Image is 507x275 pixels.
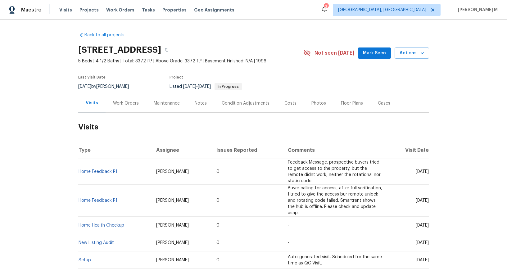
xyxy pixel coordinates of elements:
[288,255,382,265] span: Auto-generated visit. Scheduled for the same time as QC Visit.
[21,7,42,13] span: Maestro
[78,84,91,89] span: [DATE]
[113,100,139,106] div: Work Orders
[216,258,220,262] span: 0
[194,7,234,13] span: Geo Assignments
[78,142,152,159] th: Type
[156,169,189,174] span: [PERSON_NAME]
[215,85,241,88] span: In Progress
[363,49,386,57] span: Mark Seen
[358,47,391,59] button: Mark Seen
[416,241,429,245] span: [DATE]
[395,47,429,59] button: Actions
[288,160,381,183] span: Feedback Message: prospective buyers tried to get access to the property, but the remote didnt wo...
[142,8,155,12] span: Tasks
[222,100,269,106] div: Condition Adjustments
[170,84,242,89] span: Listed
[195,100,207,106] div: Notes
[79,169,117,174] a: Home Feedback P1
[416,169,429,174] span: [DATE]
[388,142,429,159] th: Visit Date
[78,32,138,38] a: Back to all projects
[78,47,161,53] h2: [STREET_ADDRESS]
[170,75,183,79] span: Project
[161,44,172,56] button: Copy Address
[416,223,429,228] span: [DATE]
[154,100,180,106] div: Maintenance
[284,100,297,106] div: Costs
[338,7,426,13] span: [GEOGRAPHIC_DATA], [GEOGRAPHIC_DATA]
[78,75,106,79] span: Last Visit Date
[455,7,498,13] span: [PERSON_NAME] M
[79,223,124,228] a: Home Health Checkup
[416,198,429,203] span: [DATE]
[378,100,390,106] div: Cases
[59,7,72,13] span: Visits
[400,49,424,57] span: Actions
[288,186,382,215] span: Buyer calling for access, after full verification, I tried to give the access bur remote unlock a...
[156,241,189,245] span: [PERSON_NAME]
[79,198,117,203] a: Home Feedback P1
[78,58,303,64] span: 5 Beds | 4 1/2 Baths | Total: 3372 ft² | Above Grade: 3372 ft² | Basement Finished: N/A | 1996
[198,84,211,89] span: [DATE]
[183,84,196,89] span: [DATE]
[283,142,388,159] th: Comments
[216,241,220,245] span: 0
[288,223,289,228] span: -
[162,7,187,13] span: Properties
[315,50,354,56] span: Not seen [DATE]
[311,100,326,106] div: Photos
[86,100,98,106] div: Visits
[324,4,328,10] div: 3
[416,258,429,262] span: [DATE]
[79,258,91,262] a: Setup
[78,83,136,90] div: by [PERSON_NAME]
[151,142,211,159] th: Assignee
[79,7,99,13] span: Projects
[288,241,289,245] span: -
[216,223,220,228] span: 0
[78,113,429,142] h2: Visits
[183,84,211,89] span: -
[216,198,220,203] span: 0
[106,7,134,13] span: Work Orders
[211,142,283,159] th: Issues Reported
[156,198,189,203] span: [PERSON_NAME]
[341,100,363,106] div: Floor Plans
[216,169,220,174] span: 0
[156,223,189,228] span: [PERSON_NAME]
[79,241,114,245] a: New Listing Audit
[156,258,189,262] span: [PERSON_NAME]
